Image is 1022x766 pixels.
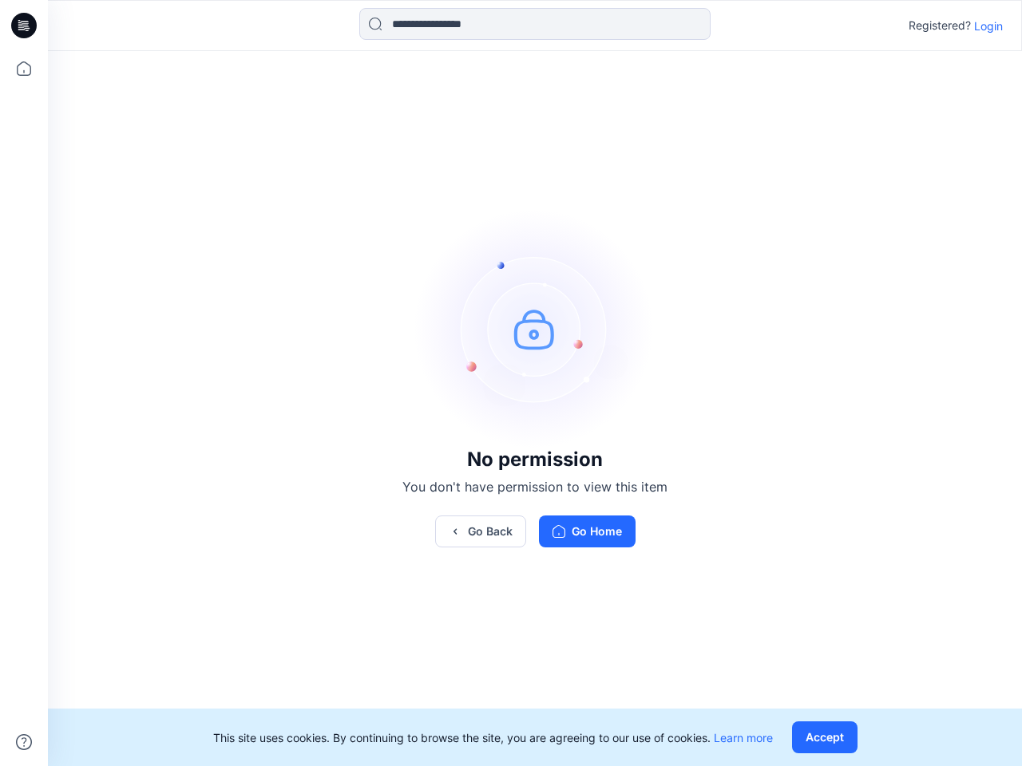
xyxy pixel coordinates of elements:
p: Login [974,18,1003,34]
p: Registered? [909,16,971,35]
a: Learn more [714,731,773,744]
p: This site uses cookies. By continuing to browse the site, you are agreeing to our use of cookies. [213,729,773,746]
h3: No permission [402,448,667,471]
img: no-perm.svg [415,209,655,448]
p: You don't have permission to view this item [402,477,667,496]
button: Accept [792,721,858,753]
button: Go Home [539,515,636,547]
button: Go Back [435,515,526,547]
